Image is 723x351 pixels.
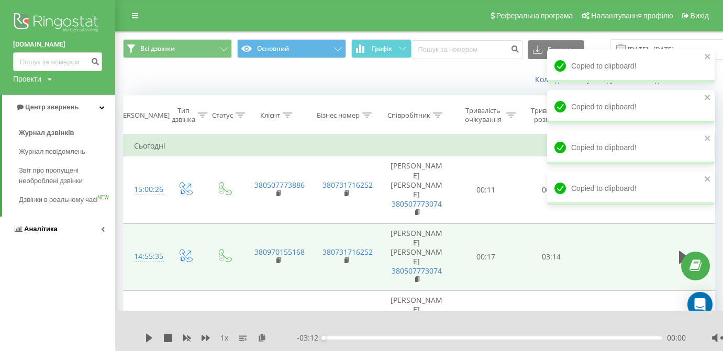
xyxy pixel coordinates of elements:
div: Тривалість очікування [462,106,504,124]
button: Основний [237,39,346,58]
input: Пошук за номером [13,52,102,71]
a: 380507773886 [254,180,305,190]
button: close [704,93,711,103]
span: Центр звернень [25,103,79,111]
td: 03:14 [519,223,584,290]
span: Графік [372,45,392,52]
span: Реферальна програма [496,12,573,20]
span: Журнал дзвінків [19,128,74,138]
div: 14:55:35 [134,246,155,267]
button: close [704,134,711,144]
a: 380507773074 [392,199,442,209]
a: 380731716252 [322,180,373,190]
a: 380731716252 [322,247,373,257]
div: Copied to clipboard! [547,90,715,123]
span: Аналiтика [24,225,58,233]
div: Copied to clipboard! [547,49,715,83]
div: 15:00:26 [134,179,155,200]
span: Звіт про пропущені необроблені дзвінки [19,165,110,186]
a: Дзвінки в реальному часіNEW [19,190,115,209]
div: Copied to clipboard! [547,172,715,205]
button: Графік [351,39,411,58]
a: 380507773074 [392,266,442,276]
td: 00:11 [453,156,519,223]
a: 380970155168 [254,247,305,257]
div: Співробітник [387,111,430,120]
td: [PERSON_NAME] [PERSON_NAME] [380,156,453,223]
div: Проекти [13,74,41,84]
div: Клієнт [260,111,280,120]
div: Open Intercom Messenger [687,292,713,317]
input: Пошук за номером [411,40,522,59]
button: Всі дзвінки [123,39,232,58]
span: 00:00 [667,333,686,343]
div: Copied to clipboard! [547,131,715,164]
button: close [704,52,711,62]
button: Експорт [528,40,584,59]
td: 00:17 [453,223,519,290]
a: [DOMAIN_NAME] [13,39,102,50]
div: Тривалість розмови [528,106,569,124]
span: 1 x [220,333,228,343]
td: [PERSON_NAME] [PERSON_NAME] [380,223,453,290]
a: Журнал дзвінків [19,123,115,142]
a: Звіт про пропущені необроблені дзвінки [19,161,115,190]
div: Бізнес номер [317,111,360,120]
div: Статус [212,111,233,120]
a: Журнал повідомлень [19,142,115,161]
a: Центр звернень [2,95,115,120]
div: Accessibility label [321,336,326,340]
span: Всі дзвінки [140,44,175,53]
button: close [704,175,711,185]
span: Дзвінки в реальному часі [19,195,97,205]
span: - 03:12 [297,333,324,343]
div: [PERSON_NAME] [117,111,170,120]
img: Ringostat logo [13,10,102,37]
td: 00:17 [519,156,584,223]
div: Тип дзвінка [172,106,195,124]
a: Коли дані можуть відрізнятися вiд інших систем [535,74,715,84]
span: Журнал повідомлень [19,146,85,157]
